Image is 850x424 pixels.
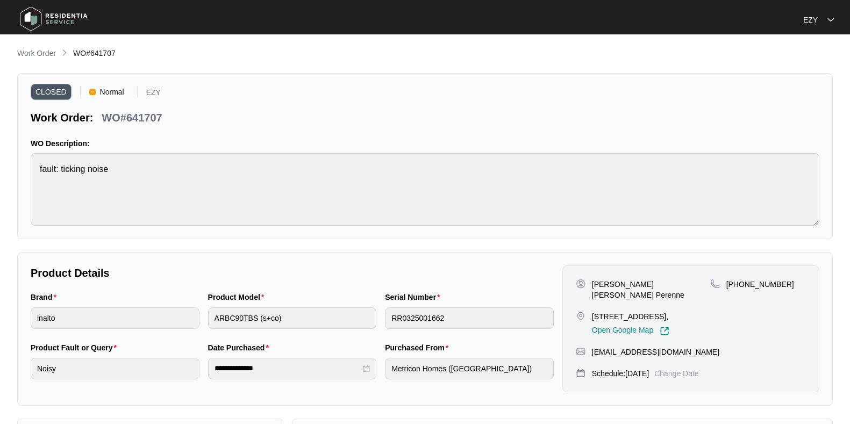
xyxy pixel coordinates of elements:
[726,279,794,290] p: [PHONE_NUMBER]
[592,368,649,379] p: Schedule: [DATE]
[31,138,819,149] p: WO Description:
[208,342,273,353] label: Date Purchased
[31,358,199,379] input: Product Fault or Query
[576,347,585,356] img: map-pin
[89,89,96,95] img: Vercel Logo
[592,311,669,322] p: [STREET_ADDRESS],
[592,347,719,357] p: [EMAIL_ADDRESS][DOMAIN_NAME]
[660,326,669,336] img: Link-External
[215,363,361,374] input: Date Purchased
[208,292,269,303] label: Product Model
[16,3,91,35] img: residentia service logo
[592,279,710,300] p: [PERSON_NAME] [PERSON_NAME] Perenne
[60,48,69,57] img: chevron-right
[385,292,444,303] label: Serial Number
[146,89,161,100] p: EZY
[96,84,128,100] span: Normal
[803,15,818,25] p: EZY
[654,368,699,379] p: Change Date
[592,326,669,336] a: Open Google Map
[31,265,554,281] p: Product Details
[385,342,453,353] label: Purchased From
[31,292,61,303] label: Brand
[102,110,162,125] p: WO#641707
[31,110,93,125] p: Work Order:
[31,307,199,329] input: Brand
[385,307,554,329] input: Serial Number
[15,48,58,60] a: Work Order
[31,84,72,100] span: CLOSED
[576,279,585,289] img: user-pin
[208,307,377,329] input: Product Model
[385,358,554,379] input: Purchased From
[73,49,116,58] span: WO#641707
[576,368,585,378] img: map-pin
[31,153,819,226] textarea: fault: ticking noise
[710,279,720,289] img: map-pin
[576,311,585,321] img: map-pin
[827,17,834,23] img: dropdown arrow
[17,48,56,59] p: Work Order
[31,342,121,353] label: Product Fault or Query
